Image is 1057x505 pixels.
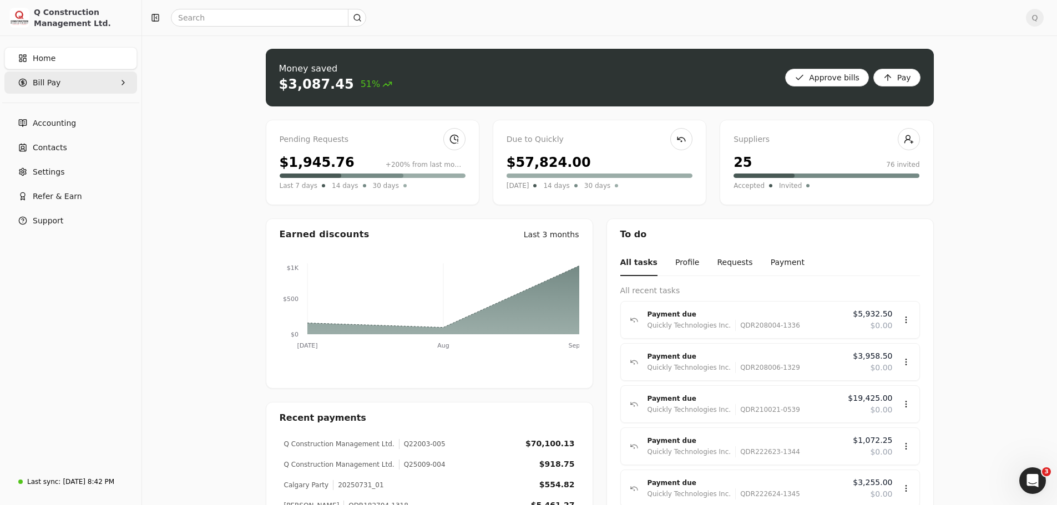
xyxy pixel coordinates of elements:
button: Approve bills [785,69,869,86]
div: Recent payments [266,402,593,433]
tspan: $500 [283,295,299,303]
span: Accounting [33,118,76,129]
tspan: [DATE] [297,342,317,349]
div: QDR222623-1344 [735,446,800,457]
span: [DATE] [507,180,529,191]
a: Accounting [4,112,137,134]
div: Q Construction Management Ltd. [284,460,395,470]
span: $0.00 [870,404,892,416]
div: QDR222624-1345 [735,488,800,499]
span: $3,958.50 [853,350,892,362]
div: Q Construction Management Ltd. [284,439,395,449]
tspan: $1K [286,264,299,272]
div: +200% from last month [386,160,466,170]
button: Requests [717,250,752,276]
button: Payment [771,250,805,276]
span: Invited [779,180,802,191]
a: Last sync:[DATE] 8:42 PM [4,472,137,492]
a: Contacts [4,136,137,159]
input: Search [171,9,366,27]
span: 30 days [584,180,610,191]
div: Quickly Technologies Inc. [648,404,731,415]
span: $0.00 [870,362,892,374]
div: Quickly Technologies Inc. [648,446,731,457]
span: 3 [1042,467,1051,476]
div: All recent tasks [620,285,920,297]
div: Payment due [648,477,844,488]
div: Payment due [648,393,839,404]
div: QDR208004-1336 [735,320,800,331]
img: 3171ca1f-602b-4dfe-91f0-0ace091e1481.jpeg [9,8,29,28]
div: QDR210021-0539 [735,404,800,415]
div: Q Construction Management Ltd. [34,7,132,29]
a: Home [4,47,137,69]
div: [DATE] 8:42 PM [63,477,114,487]
div: 20250731_01 [333,480,383,490]
span: Accepted [734,180,765,191]
div: QDR208006-1329 [735,362,800,373]
div: 76 invited [886,160,919,170]
div: Due to Quickly [507,134,692,146]
div: Payment due [648,309,844,320]
span: Support [33,215,63,227]
div: 25 [734,152,752,172]
div: Earned discounts [280,228,370,241]
span: Last 7 days [280,180,318,191]
button: Support [4,210,137,232]
span: Bill Pay [33,77,60,89]
span: Contacts [33,142,67,154]
span: $19,425.00 [848,392,892,404]
button: Q [1026,9,1044,27]
div: Q22003-005 [399,439,446,449]
span: $3,255.00 [853,477,892,488]
div: Last 3 months [524,229,579,241]
div: Quickly Technologies Inc. [648,362,731,373]
button: Pay [873,69,921,86]
tspan: Sep [568,342,580,349]
span: 51% [361,78,393,91]
div: $1,945.76 [280,152,355,172]
button: Bill Pay [4,72,137,94]
iframe: Intercom live chat [1019,467,1046,494]
span: 30 days [373,180,399,191]
div: Quickly Technologies Inc. [648,488,731,499]
span: $1,072.25 [853,435,892,446]
span: Settings [33,166,64,178]
div: To do [607,219,933,250]
div: $918.75 [539,458,575,470]
button: Refer & Earn [4,185,137,207]
span: $5,932.50 [853,308,892,320]
span: Refer & Earn [33,191,82,202]
div: Calgary Party [284,480,329,490]
span: 14 days [543,180,569,191]
div: Last sync: [27,477,60,487]
tspan: Aug [437,342,449,349]
span: $0.00 [870,488,892,500]
div: Payment due [648,435,844,446]
div: $70,100.13 [525,438,575,450]
button: All tasks [620,250,658,276]
span: $0.00 [870,320,892,331]
span: $0.00 [870,446,892,458]
div: Money saved [279,62,393,75]
div: Quickly Technologies Inc. [648,320,731,331]
div: Q25009-004 [399,460,446,470]
div: $3,087.45 [279,75,354,93]
button: Profile [675,250,700,276]
div: Suppliers [734,134,919,146]
span: Home [33,53,55,64]
div: Payment due [648,351,844,362]
div: $554.82 [539,479,575,491]
a: Settings [4,161,137,183]
span: 14 days [332,180,358,191]
div: Pending Requests [280,134,466,146]
tspan: $0 [291,331,299,338]
div: $57,824.00 [507,152,591,172]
